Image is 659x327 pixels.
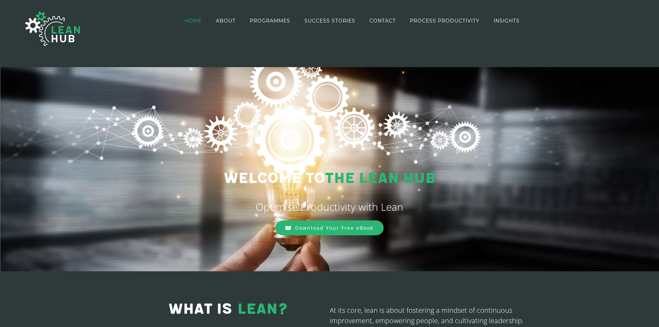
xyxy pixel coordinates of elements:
img: The Lean Hub | Optimising productivity with Lean Logo [18,4,87,53]
a: ABOUT [216,1,236,40]
span: WHAT IS [168,300,232,318]
a: HOME [185,1,202,40]
nav: Main Menu [185,1,520,40]
a: PROGRAMMES [250,1,290,40]
span: LEAN? [237,300,288,318]
a: CONTACT [369,1,396,40]
a: PROCESS PRODUCTIVITY [410,1,479,40]
span: THE LEAN HUB [325,170,435,187]
span: Download Your Free eBook [295,225,374,231]
span: Optimise Productivity with Lean [256,200,403,214]
a: INSIGHTS [494,1,520,40]
a: SUCCESS STORIES [304,1,355,40]
span: CONTACT [369,18,396,23]
span: INSIGHTS [494,18,520,23]
span: PROGRAMMES [250,18,290,23]
span: HOME [185,18,202,23]
span: SUCCESS STORIES [304,18,355,23]
span: ABOUT [216,18,236,23]
span: PROCESS PRODUCTIVITY [410,18,479,23]
span: Welcome to [224,170,325,187]
a: Download Your Free eBook [275,220,384,235]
